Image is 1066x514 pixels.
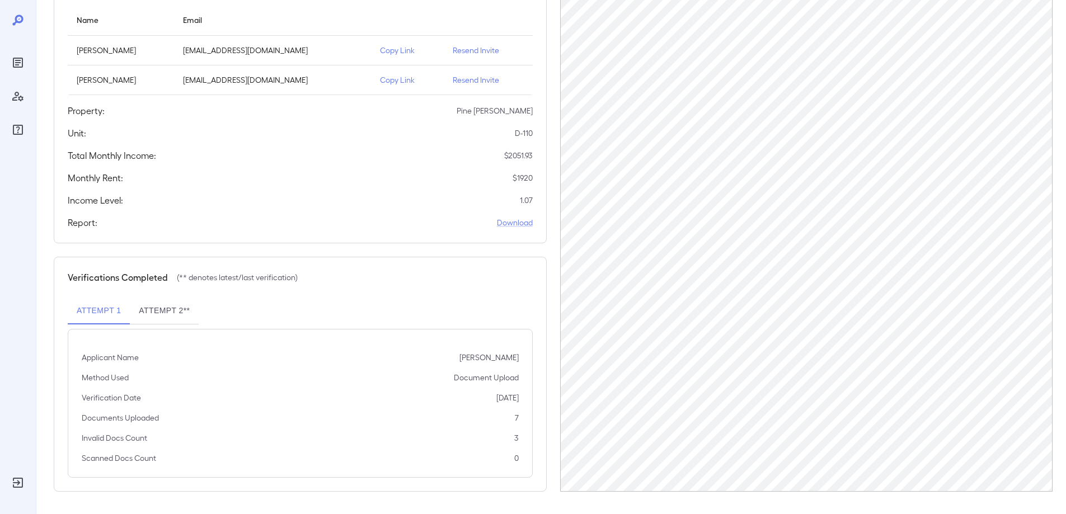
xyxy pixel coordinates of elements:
[520,195,533,206] p: 1.07
[82,452,156,464] p: Scanned Docs Count
[9,474,27,492] div: Log Out
[82,372,129,383] p: Method Used
[515,128,533,139] p: D-110
[82,392,141,403] p: Verification Date
[68,216,97,229] h5: Report:
[514,432,519,444] p: 3
[453,45,524,56] p: Resend Invite
[9,87,27,105] div: Manage Users
[68,126,86,140] h5: Unit:
[130,298,199,324] button: Attempt 2**
[380,45,435,56] p: Copy Link
[515,412,519,423] p: 7
[514,452,519,464] p: 0
[82,432,147,444] p: Invalid Docs Count
[496,392,519,403] p: [DATE]
[68,4,174,36] th: Name
[183,74,362,86] p: [EMAIL_ADDRESS][DOMAIN_NAME]
[457,105,533,116] p: Pine [PERSON_NAME]
[174,4,371,36] th: Email
[82,412,159,423] p: Documents Uploaded
[68,149,156,162] h5: Total Monthly Income:
[459,352,519,363] p: [PERSON_NAME]
[77,74,165,86] p: [PERSON_NAME]
[380,74,435,86] p: Copy Link
[454,372,519,383] p: Document Upload
[68,271,168,284] h5: Verifications Completed
[82,352,139,363] p: Applicant Name
[68,4,533,95] table: simple table
[68,194,123,207] h5: Income Level:
[77,45,165,56] p: [PERSON_NAME]
[68,104,105,117] h5: Property:
[9,54,27,72] div: Reports
[68,298,130,324] button: Attempt 1
[504,150,533,161] p: $ 2051.93
[9,121,27,139] div: FAQ
[513,172,533,183] p: $ 1920
[68,171,123,185] h5: Monthly Rent:
[177,272,298,283] p: (** denotes latest/last verification)
[497,217,533,228] a: Download
[183,45,362,56] p: [EMAIL_ADDRESS][DOMAIN_NAME]
[453,74,524,86] p: Resend Invite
